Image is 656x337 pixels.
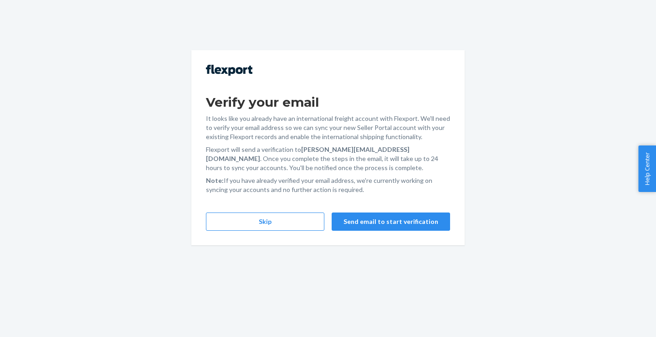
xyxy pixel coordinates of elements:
[638,145,656,192] button: Help Center
[332,213,450,231] button: Send email to start verification
[206,176,224,184] strong: Note:
[206,176,450,194] p: If you have already verified your email address, we're currently working on syncing your accounts...
[206,145,410,162] strong: [PERSON_NAME][EMAIL_ADDRESS][DOMAIN_NAME]
[206,145,450,172] p: Flexport will send a verification to . Once you complete the steps in the email, it will take up ...
[206,65,252,76] img: Flexport logo
[206,94,450,110] h1: Verify your email
[206,114,450,141] p: It looks like you already have an international freight account with Flexport. We'll need to veri...
[206,213,324,231] button: Skip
